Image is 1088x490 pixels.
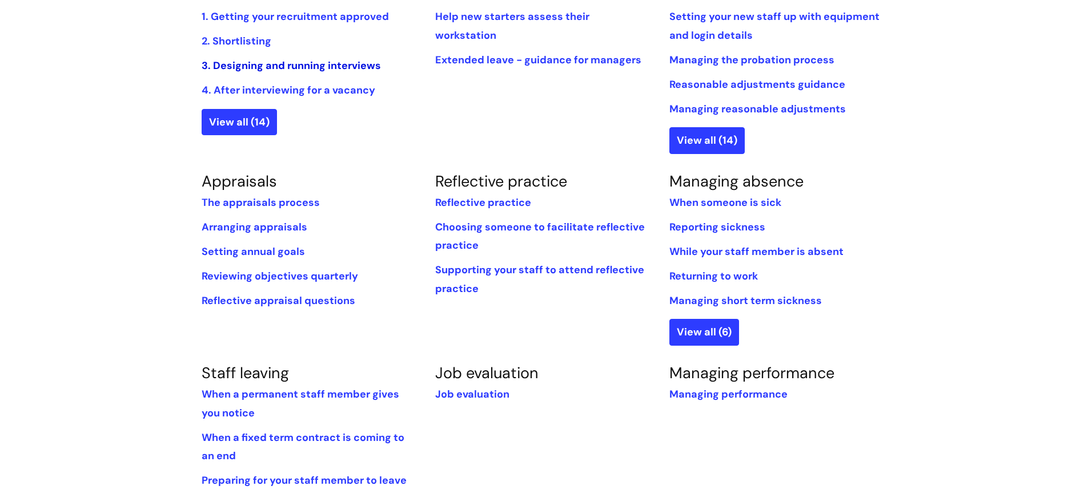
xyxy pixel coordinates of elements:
a: Supporting your staff to attend reflective practice [435,263,644,295]
a: Setting annual goals [202,245,305,258]
a: Reporting sickness [669,220,765,234]
a: Managing performance [669,363,834,383]
a: Job evaluation [435,387,509,401]
a: 4. After interviewing for a vacancy [202,83,375,97]
a: Managing performance [669,387,788,401]
a: Help new starters assess their workstation [435,10,589,42]
a: Appraisals [202,171,277,191]
a: View all (14) [202,109,277,135]
a: The appraisals process [202,196,320,209]
a: Reflective practice [435,196,531,209]
a: Managing short term sickness [669,294,822,307]
a: Job evaluation [435,363,539,383]
a: When a permanent staff member gives you notice [202,387,399,419]
a: Staff leaving [202,363,289,383]
a: Reflective appraisal questions [202,294,355,307]
a: While‌ ‌your‌ ‌staff‌ ‌member‌ ‌is‌ ‌absent‌ [669,245,844,258]
a: 3. Designing and running interviews [202,59,381,72]
a: Reflective practice [435,171,567,191]
a: Extended leave - guidance for managers [435,53,641,67]
a: View all (14) [669,127,745,153]
a: Choosing someone to facilitate reflective practice [435,220,645,252]
a: Reasonable adjustments guidance [669,78,845,91]
a: Managing the probation process [669,53,834,67]
a: Managing reasonable adjustments [669,102,846,116]
a: When someone is sick [669,196,781,209]
a: Preparing for your staff member to leave [202,473,407,487]
a: Returning to work [669,269,758,283]
a: View all (6) [669,319,739,345]
a: 1. Getting your recruitment approved [202,10,389,23]
a: Arranging appraisals [202,220,307,234]
a: Managing absence [669,171,804,191]
a: Reviewing objectives quarterly [202,269,358,283]
a: 2. Shortlisting [202,34,271,48]
a: Setting your new staff up with equipment and login details [669,10,880,42]
a: When a fixed term contract is coming to an end [202,431,404,463]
